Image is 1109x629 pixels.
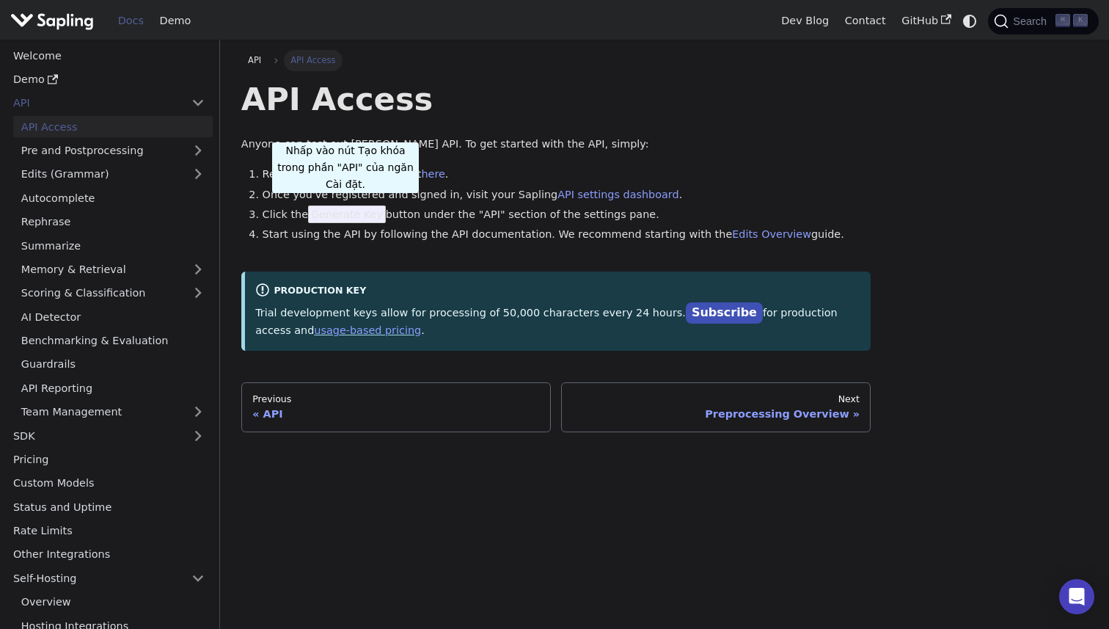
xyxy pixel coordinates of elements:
[5,544,213,565] a: Other Integrations
[13,283,213,304] a: Scoring & Classification
[573,393,860,405] div: Next
[13,164,213,185] a: Edits (Grammar)
[5,473,213,494] a: Custom Models
[252,393,539,405] div: Previous
[5,449,213,470] a: Pricing
[686,302,763,324] a: Subscribe
[773,10,836,32] a: Dev Blog
[241,50,268,70] a: API
[561,382,871,432] a: NextPreprocessing Overview
[13,330,213,352] a: Benchmarking & Evaluation
[183,425,213,446] button: Expand sidebar category 'SDK'
[10,10,94,32] img: Sapling.ai
[5,92,183,114] a: API
[1009,15,1055,27] span: Search
[573,407,860,421] div: Preprocessing Overview
[5,425,183,446] a: SDK
[13,306,213,327] a: AI Detector
[13,116,213,137] a: API Access
[308,206,386,223] span: Generate Key
[421,168,444,180] a: here
[959,10,981,32] button: Switch between dark and light mode (currently system mode)
[13,259,213,280] a: Memory & Retrieval
[284,50,343,70] span: API Access
[13,235,213,256] a: Summarize
[13,401,213,423] a: Team Management
[5,69,213,90] a: Demo
[10,10,99,32] a: Sapling.ai
[152,10,199,32] a: Demo
[255,283,860,300] div: Production Key
[13,354,213,375] a: Guardrails
[263,186,871,204] li: Once you've registered and signed in, visit your Sapling .
[988,8,1098,34] button: Search (Command+K)
[241,50,871,70] nav: Breadcrumbs
[5,520,213,542] a: Rate Limits
[5,496,213,517] a: Status and Uptime
[1055,14,1070,27] kbd: ⌘
[110,10,152,32] a: Docs
[1073,14,1088,27] kbd: K
[837,10,894,32] a: Contact
[241,79,871,119] h1: API Access
[13,377,213,399] a: API Reporting
[263,226,871,244] li: Start using the API by following the API documentation. We recommend starting with the guide.
[241,136,871,153] p: Anyone can test out [PERSON_NAME] API. To get started with the API, simply:
[5,567,213,589] a: Self-Hosting
[252,407,539,421] div: API
[241,382,871,432] nav: Docs pages
[732,228,811,240] a: Edits Overview
[263,166,871,183] li: Register for a Sapling account .
[183,92,213,114] button: Collapse sidebar category 'API'
[248,55,261,65] span: API
[314,324,421,336] a: usage-based pricing
[1059,579,1094,614] div: Open Intercom Messenger
[557,189,678,200] a: API settings dashboard
[13,187,213,208] a: Autocomplete
[5,45,213,66] a: Welcome
[893,10,959,32] a: GitHub
[255,303,860,340] p: Trial development keys allow for processing of 50,000 characters every 24 hours. for production a...
[241,382,551,432] a: PreviousAPI
[13,140,213,161] a: Pre and Postprocessing
[263,206,871,224] li: Click the button under the "API" section of the settings pane.
[13,592,213,613] a: Overview
[13,211,213,233] a: Rephrase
